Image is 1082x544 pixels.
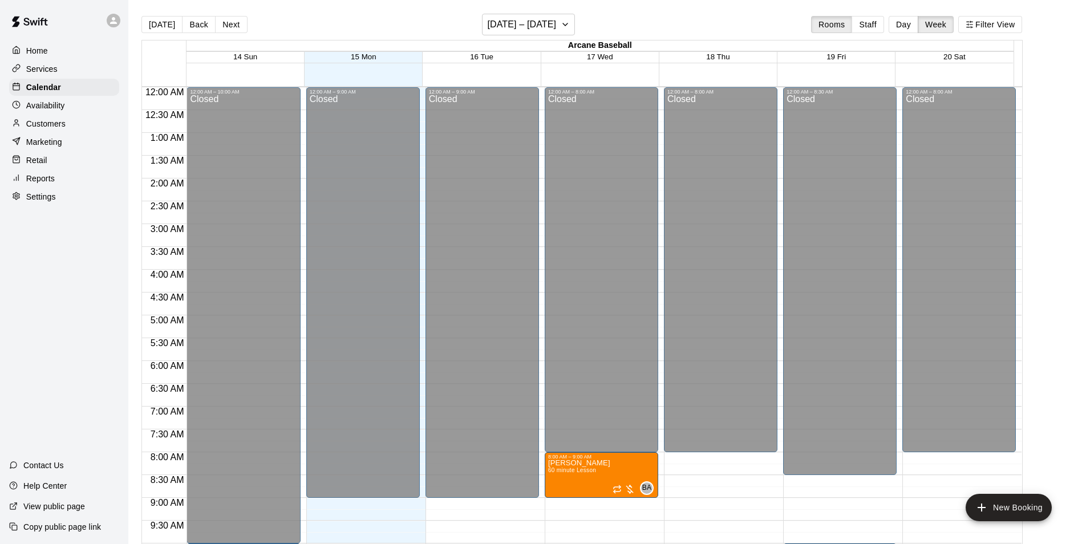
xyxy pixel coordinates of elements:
[783,87,897,475] div: 12:00 AM – 8:30 AM: Closed
[9,170,119,187] a: Reports
[187,87,300,543] div: 12:00 AM – 10:00 AM: Closed
[26,173,55,184] p: Reports
[148,247,187,257] span: 3:30 AM
[482,14,575,35] button: [DATE] – [DATE]
[545,87,658,452] div: 12:00 AM – 8:00 AM: Closed
[642,482,652,494] span: BA
[148,475,187,485] span: 8:30 AM
[215,16,247,33] button: Next
[148,338,187,348] span: 5:30 AM
[811,16,852,33] button: Rooms
[306,87,420,498] div: 12:00 AM – 9:00 AM: Closed
[23,521,101,533] p: Copy public page link
[548,467,596,473] span: 60 minute Lesson
[9,60,119,78] a: Services
[148,452,187,462] span: 8:00 AM
[26,63,58,75] p: Services
[310,95,416,502] div: Closed
[640,481,654,495] div: Bryan Anderson
[148,498,187,508] span: 9:00 AM
[190,89,297,95] div: 12:00 AM – 10:00 AM
[902,87,1016,452] div: 12:00 AM – 8:00 AM: Closed
[148,270,187,279] span: 4:00 AM
[545,452,658,498] div: 8:00 AM – 9:00 AM: 60 minute Lesson
[787,89,893,95] div: 12:00 AM – 8:30 AM
[706,52,730,61] button: 18 Thu
[548,95,655,456] div: Closed
[148,178,187,188] span: 2:00 AM
[787,95,893,479] div: Closed
[351,52,376,61] button: 15 Mon
[9,152,119,169] a: Retail
[918,16,954,33] button: Week
[966,494,1052,521] button: add
[310,89,416,95] div: 12:00 AM – 9:00 AM
[23,501,85,512] p: View public page
[26,118,66,129] p: Customers
[667,95,774,456] div: Closed
[148,156,187,165] span: 1:30 AM
[148,315,187,325] span: 5:00 AM
[429,95,536,502] div: Closed
[148,521,187,530] span: 9:30 AM
[233,52,257,61] button: 14 Sun
[148,293,187,302] span: 4:30 AM
[143,87,187,97] span: 12:00 AM
[958,16,1022,33] button: Filter View
[667,89,774,95] div: 12:00 AM – 8:00 AM
[943,52,966,61] button: 20 Sat
[664,87,777,452] div: 12:00 AM – 8:00 AM: Closed
[548,454,655,460] div: 8:00 AM – 9:00 AM
[148,384,187,393] span: 6:30 AM
[26,191,56,202] p: Settings
[148,407,187,416] span: 7:00 AM
[148,224,187,234] span: 3:00 AM
[906,95,1012,456] div: Closed
[26,136,62,148] p: Marketing
[587,52,613,61] span: 17 Wed
[9,79,119,96] a: Calendar
[148,361,187,371] span: 6:00 AM
[548,89,655,95] div: 12:00 AM – 8:00 AM
[613,485,622,494] span: Recurring event
[9,133,119,151] a: Marketing
[425,87,539,498] div: 12:00 AM – 9:00 AM: Closed
[429,89,536,95] div: 12:00 AM – 9:00 AM
[26,100,65,111] p: Availability
[470,52,493,61] button: 16 Tue
[148,133,187,143] span: 1:00 AM
[645,481,654,495] span: Bryan Anderson
[9,188,119,205] a: Settings
[9,42,119,59] a: Home
[23,460,64,471] p: Contact Us
[889,16,918,33] button: Day
[187,40,1013,51] div: Arcane Baseball
[141,16,183,33] button: [DATE]
[26,45,48,56] p: Home
[26,82,61,93] p: Calendar
[182,16,216,33] button: Back
[906,89,1012,95] div: 12:00 AM – 8:00 AM
[23,480,67,492] p: Help Center
[487,17,556,33] h6: [DATE] – [DATE]
[9,115,119,132] a: Customers
[9,97,119,114] a: Availability
[143,110,187,120] span: 12:30 AM
[826,52,846,61] button: 19 Fri
[148,201,187,211] span: 2:30 AM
